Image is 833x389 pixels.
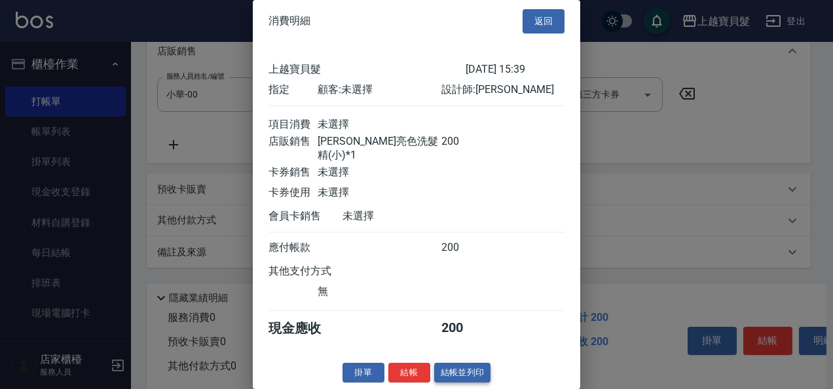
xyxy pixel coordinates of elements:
div: 未選擇 [318,186,441,200]
div: 未選擇 [318,118,441,132]
div: 指定 [268,83,318,97]
div: 店販銷售 [268,135,318,162]
div: 未選擇 [342,210,466,223]
div: 設計師: [PERSON_NAME] [441,83,565,97]
div: 200 [441,320,491,337]
div: 200 [441,241,491,255]
div: 卡券銷售 [268,166,318,179]
div: [PERSON_NAME]亮色洗髮精(小)*1 [318,135,441,162]
div: 項目消費 [268,118,318,132]
div: 會員卡銷售 [268,210,342,223]
div: 顧客: 未選擇 [318,83,441,97]
div: [DATE] 15:39 [466,63,565,77]
div: 未選擇 [318,166,441,179]
div: 上越寶貝髮 [268,63,466,77]
div: 卡券使用 [268,186,318,200]
button: 結帳並列印 [434,363,491,383]
button: 掛單 [342,363,384,383]
div: 200 [441,135,491,162]
div: 現金應收 [268,320,342,337]
div: 無 [318,285,441,299]
button: 結帳 [388,363,430,383]
span: 消費明細 [268,14,310,28]
div: 其他支付方式 [268,265,367,278]
div: 應付帳款 [268,241,318,255]
button: 返回 [523,9,565,33]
